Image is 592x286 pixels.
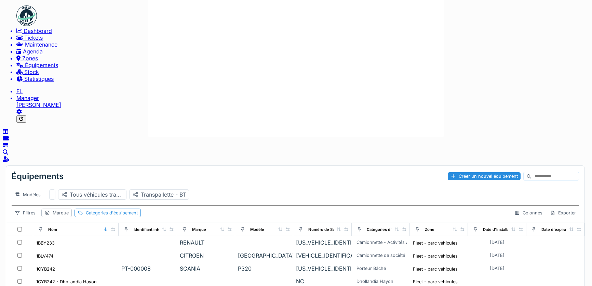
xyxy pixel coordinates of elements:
span: Stock [24,69,39,75]
div: [DATE] [490,253,504,258]
div: Zone [425,227,434,232]
div: Équipements [12,169,64,184]
span: Dashboard [24,27,52,34]
div: [US_VEHICLE_IDENTIFICATION_NUMBER] [296,239,349,246]
div: PT-000008 [121,265,174,272]
div: 1BLV474 [36,253,53,259]
span: Statistiques [24,75,54,82]
a: Équipements [16,62,589,69]
div: Dhollandia Hayon [356,279,393,284]
div: Colonnes [511,209,546,217]
div: 1BBY233 [36,240,55,246]
span: Agenda [23,48,43,55]
div: CITROEN [180,252,232,259]
div: Modèles [12,190,44,199]
img: Badge_color-CXgf-gQk.svg [16,5,37,26]
div: Nom [48,227,57,232]
div: Camionnette - Activités Atelier/Garage [356,240,436,245]
span: Tickets [24,34,43,41]
a: Dashboard [16,27,589,34]
div: RENAULT [180,239,232,246]
div: 1CYB242 [36,266,55,272]
a: Maintenance [16,41,589,48]
a: FL Manager[PERSON_NAME] [16,88,589,108]
span: Équipements [25,62,58,69]
div: [DATE] [490,266,504,271]
div: Marque [53,210,69,215]
div: Transpallette - BT [132,191,186,198]
div: SCANIA [180,265,232,272]
a: Agenda [16,48,589,55]
div: Fleet - parc véhicules [413,253,458,259]
div: [GEOGRAPHIC_DATA] [238,252,291,259]
a: Zones [16,55,589,62]
div: Manager [16,95,589,101]
span: Zones [22,55,38,62]
div: Catégories d'équipement [86,210,138,215]
div: 1CYB242 - Dhollandia Hayon [36,279,97,284]
a: Stock [16,69,589,75]
div: Fleet - parc véhicules [413,240,458,246]
div: Exporter [547,209,579,217]
div: Date d'expiration [541,227,573,232]
div: Numéro de Série [308,227,340,232]
div: Tous véhicules transports [61,191,123,198]
div: [VEHICLE_IDENTIFICATION_NUMBER] [296,252,349,259]
div: P320 [238,265,291,272]
a: Tickets [16,34,589,41]
div: Fleet - parc véhicules [413,266,458,272]
div: NC [296,278,349,285]
div: Camionnette de société [356,253,405,258]
a: Statistiques [16,75,589,82]
div: Date d'Installation [483,227,516,232]
div: Catégories d'équipement [367,227,414,232]
span: Maintenance [25,41,57,48]
div: Marque [192,227,206,232]
li: FL [16,88,589,95]
div: [DATE] [490,240,504,245]
div: Filtres [12,209,39,217]
li: [PERSON_NAME] [16,95,589,108]
div: Modèle [250,227,264,232]
div: Porteur Bâché [356,266,386,271]
div: [US_VEHICLE_IDENTIFICATION_NUMBER] [296,265,349,272]
div: Créer un nouvel équipement [448,172,521,180]
div: Fleet - parc véhicules [413,279,458,284]
div: Identifiant interne [134,227,167,232]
